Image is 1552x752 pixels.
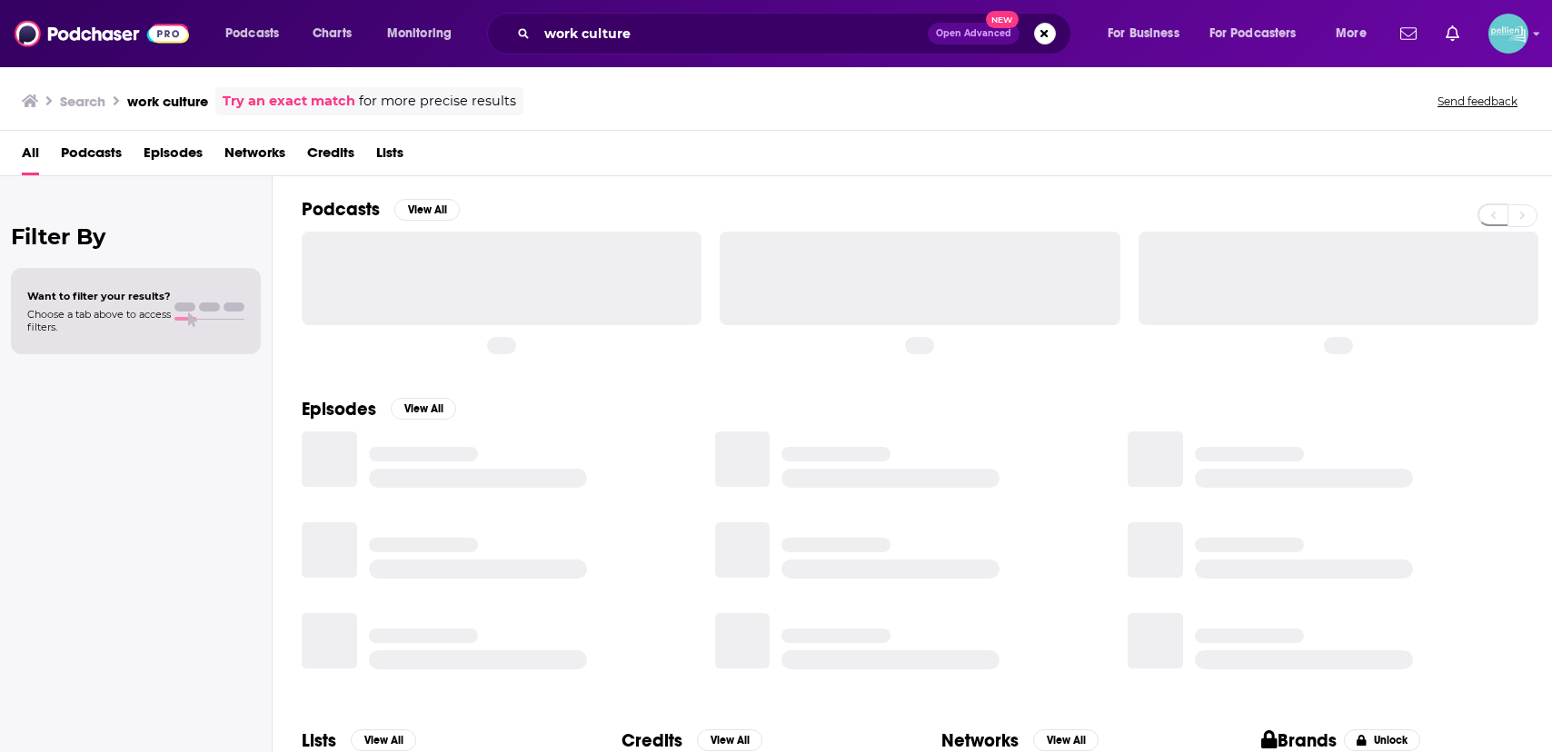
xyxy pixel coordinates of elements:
a: Show notifications dropdown [1393,18,1424,49]
button: Open AdvancedNew [928,23,1020,45]
span: More [1336,21,1367,46]
span: Monitoring [387,21,452,46]
span: Open Advanced [936,29,1011,38]
span: for more precise results [359,91,516,112]
h3: work culture [127,93,208,110]
h2: Filter By [11,223,261,250]
h2: Credits [622,729,682,752]
span: For Business [1108,21,1179,46]
button: View All [391,398,456,420]
a: Episodes [144,138,203,175]
button: View All [351,729,416,751]
img: User Profile [1488,14,1528,54]
h2: Podcasts [302,198,380,221]
h2: Lists [302,729,336,752]
h2: Networks [941,729,1019,752]
button: Unlock [1344,729,1421,751]
button: open menu [1095,19,1202,48]
span: Want to filter your results? [27,290,171,302]
button: open menu [1323,19,1389,48]
button: Send feedback [1432,94,1523,109]
a: Charts [301,19,363,48]
a: Show notifications dropdown [1438,18,1467,49]
button: View All [697,729,762,751]
a: All [22,138,39,175]
a: Podcasts [61,138,122,175]
span: Podcasts [225,21,279,46]
a: ListsView All [302,729,416,752]
button: open menu [213,19,303,48]
a: CreditsView All [622,729,762,752]
span: For Podcasters [1209,21,1297,46]
button: View All [394,199,460,221]
span: Charts [313,21,352,46]
button: View All [1033,729,1099,751]
a: PodcastsView All [302,198,460,221]
input: Search podcasts, credits, & more... [537,19,928,48]
h3: Search [60,93,105,110]
a: Lists [376,138,403,175]
a: NetworksView All [941,729,1099,752]
h2: Brands [1261,729,1337,752]
span: New [986,11,1019,28]
a: Credits [307,138,354,175]
a: Networks [224,138,285,175]
span: Choose a tab above to access filters. [27,308,171,333]
button: Show profile menu [1488,14,1528,54]
button: open menu [1198,19,1323,48]
div: Search podcasts, credits, & more... [504,13,1089,54]
a: EpisodesView All [302,398,456,421]
h2: Episodes [302,398,376,421]
span: Logged in as JessicaPellien [1488,14,1528,54]
img: Podchaser - Follow, Share and Rate Podcasts [15,16,189,51]
button: open menu [374,19,475,48]
a: Try an exact match [223,91,355,112]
